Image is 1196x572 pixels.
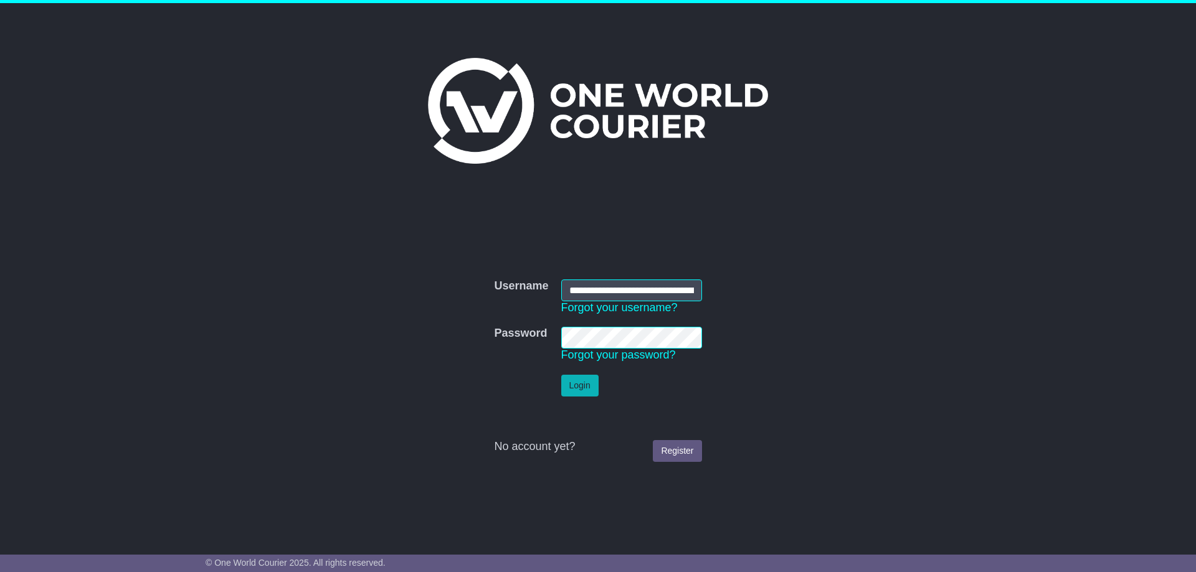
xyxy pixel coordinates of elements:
label: Password [494,327,547,340]
a: Forgot your password? [561,349,676,361]
div: No account yet? [494,440,701,454]
button: Login [561,375,599,396]
img: One World [428,58,768,164]
a: Forgot your username? [561,301,678,314]
a: Register [653,440,701,462]
span: © One World Courier 2025. All rights reserved. [206,558,386,568]
label: Username [494,279,548,293]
